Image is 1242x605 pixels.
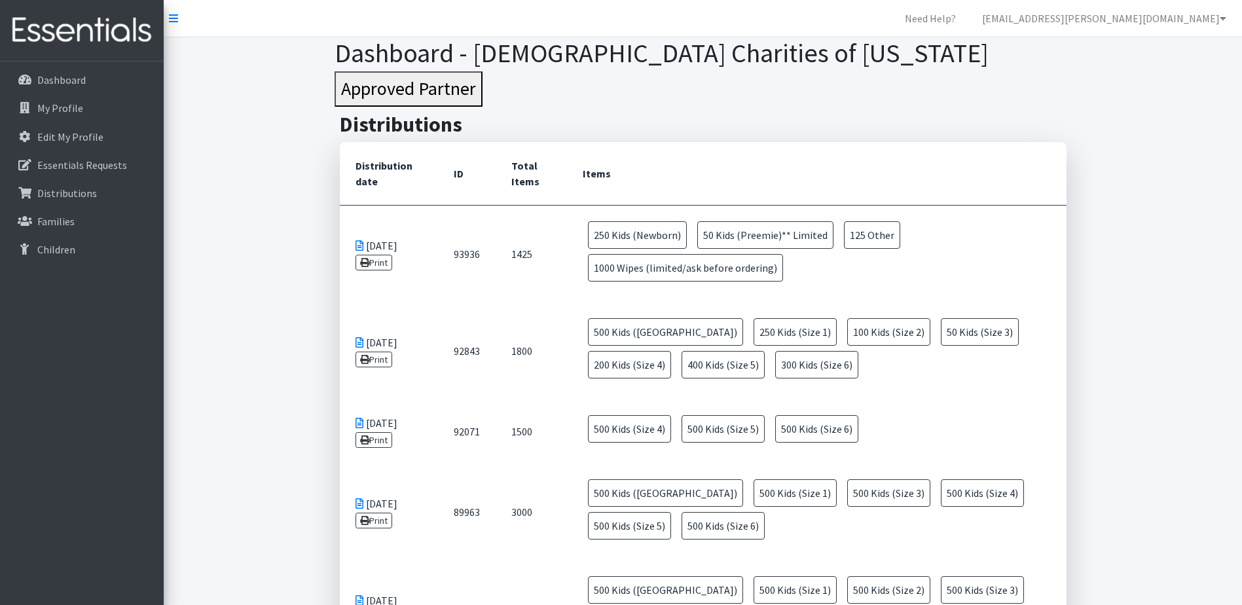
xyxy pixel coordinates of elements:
[37,73,86,86] p: Dashboard
[356,432,393,448] a: Print
[438,399,496,464] td: 92071
[775,415,858,443] span: 500 Kids (Size 6)
[588,512,671,540] span: 500 Kids (Size 5)
[37,243,75,256] p: Children
[5,236,158,263] a: Children
[340,302,438,399] td: [DATE]
[340,112,1067,137] h2: Distributions
[941,318,1019,346] span: 50 Kids (Size 3)
[588,415,671,443] span: 500 Kids (Size 4)
[697,221,833,249] span: 50 Kids (Preemie)** Limited
[847,576,930,604] span: 500 Kids (Size 2)
[847,318,930,346] span: 100 Kids (Size 2)
[496,142,567,206] th: Total Items
[941,479,1024,507] span: 500 Kids (Size 4)
[588,221,687,249] span: 250 Kids (Newborn)
[941,576,1024,604] span: 500 Kids (Size 3)
[335,37,1071,69] h1: Dashboard - [DEMOGRAPHIC_DATA] Charities of [US_STATE]
[588,254,783,282] span: 1000 Wipes (limited/ask before ordering)
[754,479,837,507] span: 500 Kids (Size 1)
[496,464,567,560] td: 3000
[356,255,393,270] a: Print
[5,180,158,206] a: Distributions
[438,464,496,560] td: 89963
[5,124,158,150] a: Edit My Profile
[5,208,158,234] a: Families
[37,187,97,200] p: Distributions
[5,95,158,121] a: My Profile
[340,205,438,302] td: [DATE]
[682,415,765,443] span: 500 Kids (Size 5)
[567,142,1067,206] th: Items
[496,302,567,399] td: 1800
[754,576,837,604] span: 500 Kids (Size 1)
[37,215,75,228] p: Families
[844,221,900,249] span: 125 Other
[775,351,858,378] span: 300 Kids (Size 6)
[356,513,393,528] a: Print
[496,205,567,302] td: 1425
[438,302,496,399] td: 92843
[682,351,765,378] span: 400 Kids (Size 5)
[847,479,930,507] span: 500 Kids (Size 3)
[335,71,483,107] button: Approved Partner
[356,352,393,367] a: Print
[588,318,743,346] span: 500 Kids ([GEOGRAPHIC_DATA])
[588,479,743,507] span: 500 Kids ([GEOGRAPHIC_DATA])
[588,576,743,604] span: 500 Kids ([GEOGRAPHIC_DATA])
[438,205,496,302] td: 93936
[37,158,127,172] p: Essentials Requests
[5,67,158,93] a: Dashboard
[754,318,837,346] span: 250 Kids (Size 1)
[894,5,966,31] a: Need Help?
[682,512,765,540] span: 500 Kids (Size 6)
[37,130,103,143] p: Edit My Profile
[438,142,496,206] th: ID
[5,9,158,52] img: HumanEssentials
[37,101,83,115] p: My Profile
[340,464,438,560] td: [DATE]
[340,399,438,464] td: [DATE]
[340,142,438,206] th: Distribution date
[5,152,158,178] a: Essentials Requests
[972,5,1237,31] a: [EMAIL_ADDRESS][PERSON_NAME][DOMAIN_NAME]
[496,399,567,464] td: 1500
[588,351,671,378] span: 200 Kids (Size 4)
